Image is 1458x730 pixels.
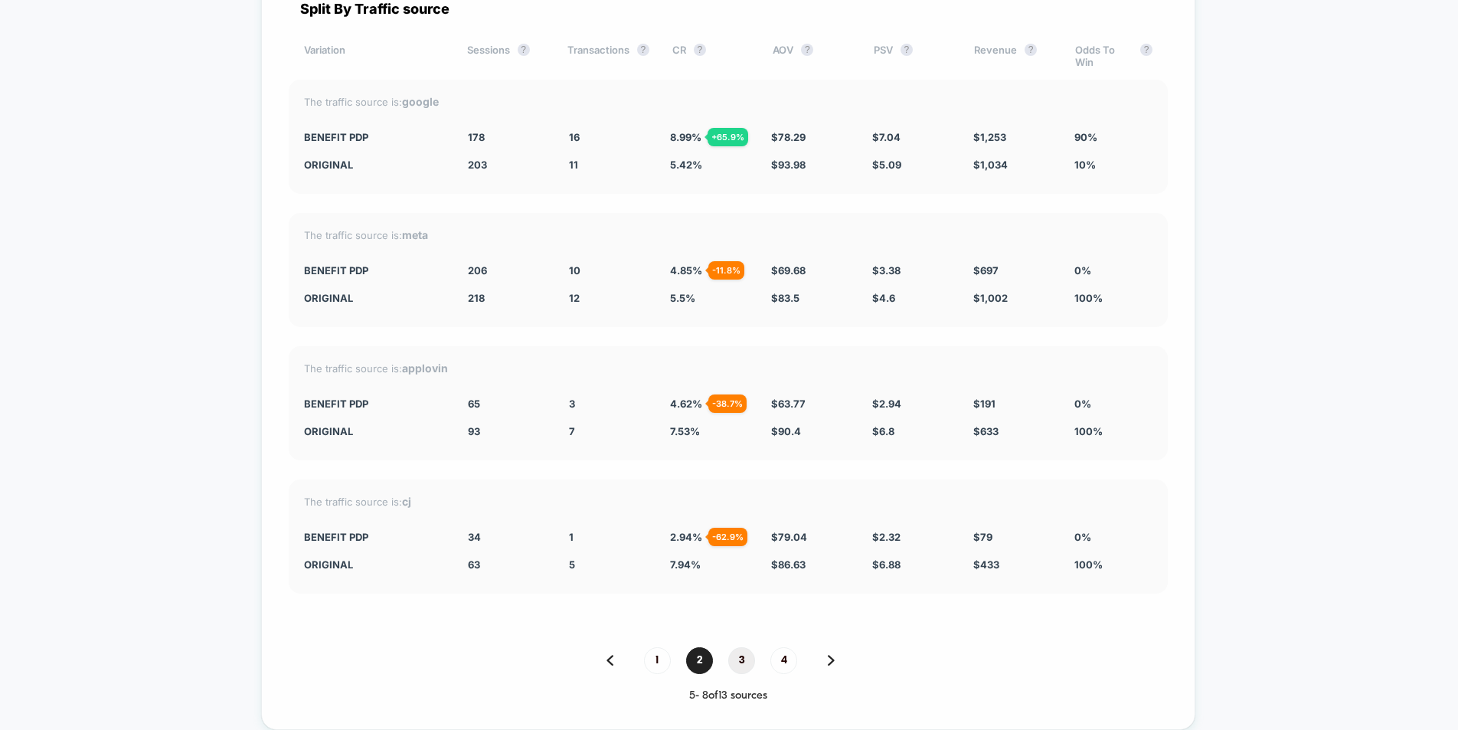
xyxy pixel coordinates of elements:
[670,292,695,304] span: 5.5 %
[467,44,544,68] div: Sessions
[771,264,806,277] span: $ 69.68
[569,131,580,143] span: 16
[569,159,578,171] span: 11
[304,362,1152,375] div: The traffic source is:
[771,531,807,543] span: $ 79.04
[872,264,901,277] span: $ 3.38
[872,531,901,543] span: $ 2.32
[567,44,649,68] div: Transactions
[872,131,901,143] span: $ 7.04
[771,558,806,571] span: $ 86.63
[304,398,445,410] div: Benefit PDP
[801,44,813,56] button: ?
[770,647,797,674] span: 4
[468,558,480,571] span: 63
[670,558,701,571] span: 7.94 %
[468,531,481,543] span: 34
[1074,292,1152,304] div: 100%
[569,531,574,543] span: 1
[771,398,806,410] span: $ 63.77
[289,689,1168,702] div: 5 - 8 of 13 sources
[828,655,835,666] img: pagination forward
[973,264,999,277] span: $ 697
[670,159,702,171] span: 5.42 %
[518,44,530,56] button: ?
[872,558,901,571] span: $ 6.88
[708,261,744,280] div: - 11.8 %
[1074,425,1152,437] div: 100%
[901,44,913,56] button: ?
[468,425,480,437] span: 93
[468,398,480,410] span: 65
[1074,159,1152,171] div: 10%
[468,292,485,304] span: 218
[771,425,801,437] span: $ 90.4
[974,44,1051,68] div: Revenue
[468,159,487,171] span: 203
[670,264,702,277] span: 4.85 %
[304,558,445,571] div: Original
[1074,531,1152,543] div: 0%
[973,292,1008,304] span: $ 1,002
[304,131,445,143] div: Benefit PDP
[672,44,750,68] div: CR
[468,264,487,277] span: 206
[686,647,713,674] span: 2
[708,128,748,146] div: + 65.9 %
[569,398,575,410] span: 3
[728,647,755,674] span: 3
[771,131,806,143] span: $ 78.29
[569,558,575,571] span: 5
[304,228,1152,241] div: The traffic source is:
[670,531,702,543] span: 2.94 %
[304,95,1152,108] div: The traffic source is:
[670,425,700,437] span: 7.53 %
[973,531,992,543] span: $ 79
[771,159,806,171] span: $ 93.98
[569,264,580,277] span: 10
[1074,398,1152,410] div: 0%
[973,558,999,571] span: $ 433
[973,425,999,437] span: $ 633
[304,531,445,543] div: Benefit PDP
[468,131,485,143] span: 178
[304,264,445,277] div: Benefit PDP
[773,44,850,68] div: AOV
[771,292,799,304] span: $ 83.5
[1074,264,1152,277] div: 0%
[304,159,445,171] div: Original
[872,159,901,171] span: $ 5.09
[402,228,428,241] strong: meta
[872,292,895,304] span: $ 4.6
[708,528,747,546] div: - 62.9 %
[402,362,448,375] strong: applovin
[304,425,445,437] div: Original
[402,95,439,108] strong: google
[569,292,580,304] span: 12
[304,495,1152,508] div: The traffic source is:
[606,655,613,666] img: pagination back
[670,131,701,143] span: 8.99 %
[1074,131,1152,143] div: 90%
[872,398,901,410] span: $ 2.94
[304,292,445,304] div: Original
[304,44,444,68] div: Variation
[1025,44,1037,56] button: ?
[670,398,702,410] span: 4.62 %
[1140,44,1152,56] button: ?
[973,131,1006,143] span: $ 1,253
[1074,558,1152,571] div: 100%
[1075,44,1152,68] div: Odds To Win
[569,425,575,437] span: 7
[644,647,671,674] span: 1
[874,44,951,68] div: PSV
[694,44,706,56] button: ?
[402,495,411,508] strong: cj
[637,44,649,56] button: ?
[973,159,1008,171] span: $ 1,034
[708,394,747,413] div: - 38.7 %
[289,1,1168,17] div: Split By Traffic source
[872,425,894,437] span: $ 6.8
[973,398,995,410] span: $ 191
